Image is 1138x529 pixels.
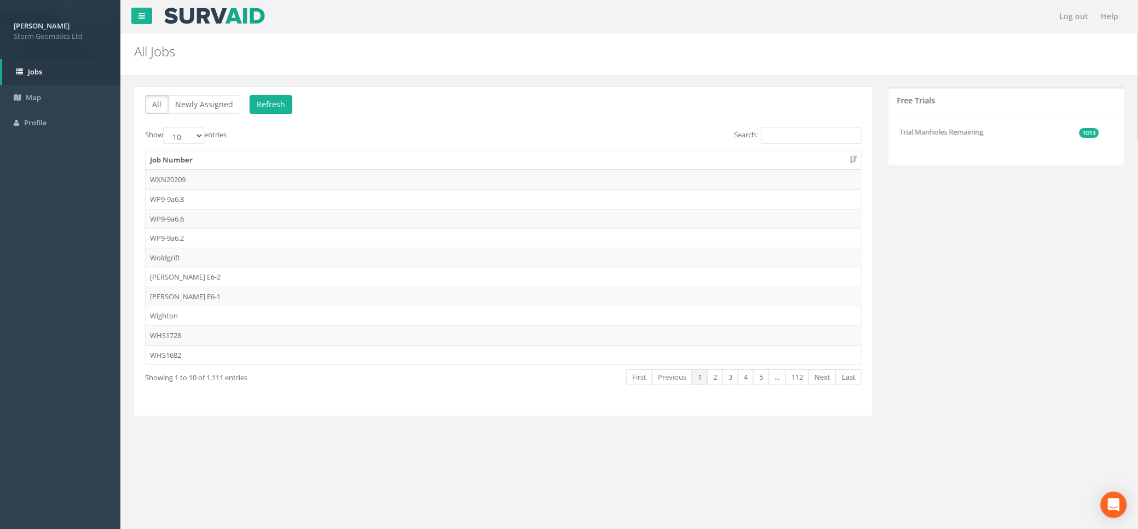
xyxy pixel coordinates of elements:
div: Showing 1 to 10 of 1,111 entries [145,368,434,383]
td: WHS1682 [146,345,861,365]
span: Storm Geomatics Ltd [14,31,107,42]
td: Woldgrift [146,248,861,268]
label: Search: [734,127,862,144]
button: All [145,95,169,114]
a: Jobs [2,59,120,85]
a: [PERSON_NAME] Storm Geomatics Ltd [14,18,107,41]
a: First [626,369,652,385]
span: Map [26,92,41,102]
td: WP9-9a6.6 [146,209,861,229]
select: Showentries [163,127,204,144]
label: Show entries [145,127,227,144]
a: Next [808,369,836,385]
button: Refresh [250,95,292,114]
a: 2 [707,369,723,385]
strong: [PERSON_NAME] [14,21,70,31]
a: 5 [753,369,769,385]
td: Wighton [146,306,861,325]
a: Previous [652,369,692,385]
a: … [769,369,786,385]
span: 1013 [1079,128,1099,138]
a: Last [836,369,862,385]
td: WHS1728 [146,325,861,345]
a: 3 [723,369,738,385]
span: Jobs [28,67,42,77]
a: 112 [785,369,809,385]
h5: Free Trials [897,96,935,104]
th: Job Number: activate to sort column ascending [146,150,861,170]
h2: All Jobs [134,44,957,59]
input: Search: [761,127,862,144]
td: WP9-9a6.8 [146,189,861,209]
td: [PERSON_NAME] E6-1 [146,287,861,306]
a: 4 [738,369,754,385]
td: [PERSON_NAME] E6-2 [146,267,861,287]
td: WXN20209 [146,170,861,189]
li: Trial Manholes Remaining [900,121,1099,143]
td: WP9-9a6.2 [146,228,861,248]
span: Profile [24,118,47,127]
div: Open Intercom Messenger [1101,492,1127,518]
button: Newly Assigned [168,95,240,114]
a: 1 [692,369,708,385]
